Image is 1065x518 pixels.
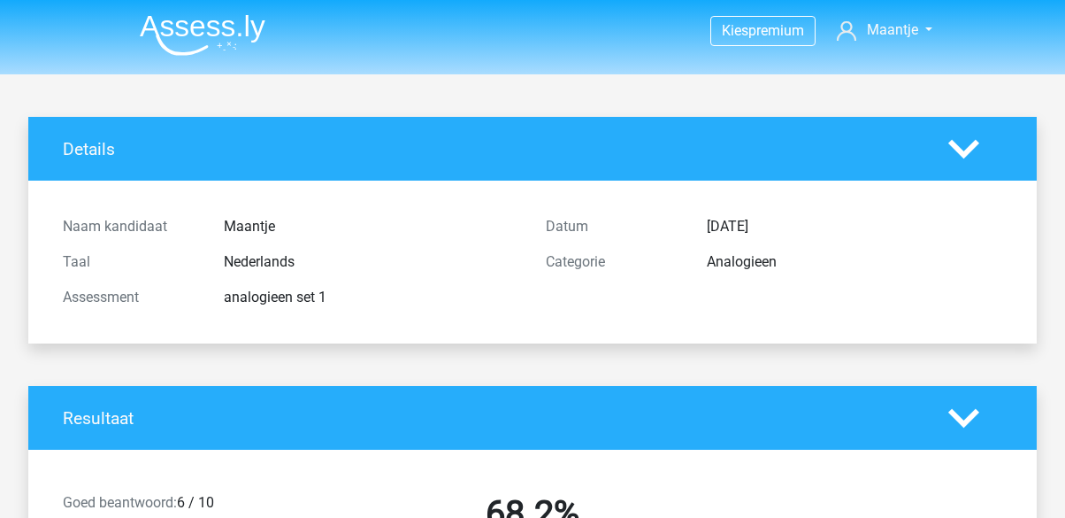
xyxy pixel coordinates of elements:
[693,216,1015,237] div: [DATE]
[711,19,815,43] a: Kiespremium
[830,19,939,41] a: Maantje
[63,139,922,159] h4: Details
[867,21,918,38] span: Maantje
[50,251,211,273] div: Taal
[693,251,1015,273] div: Analogieen
[532,216,693,237] div: Datum
[748,22,804,39] span: premium
[722,22,748,39] span: Kies
[211,216,532,237] div: Maantje
[50,287,211,308] div: Assessment
[50,216,211,237] div: Naam kandidaat
[211,251,532,273] div: Nederlands
[140,14,265,56] img: Assessly
[63,494,177,511] span: Goed beantwoord:
[211,287,532,308] div: analogieen set 1
[532,251,693,273] div: Categorie
[63,408,922,429] h4: Resultaat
